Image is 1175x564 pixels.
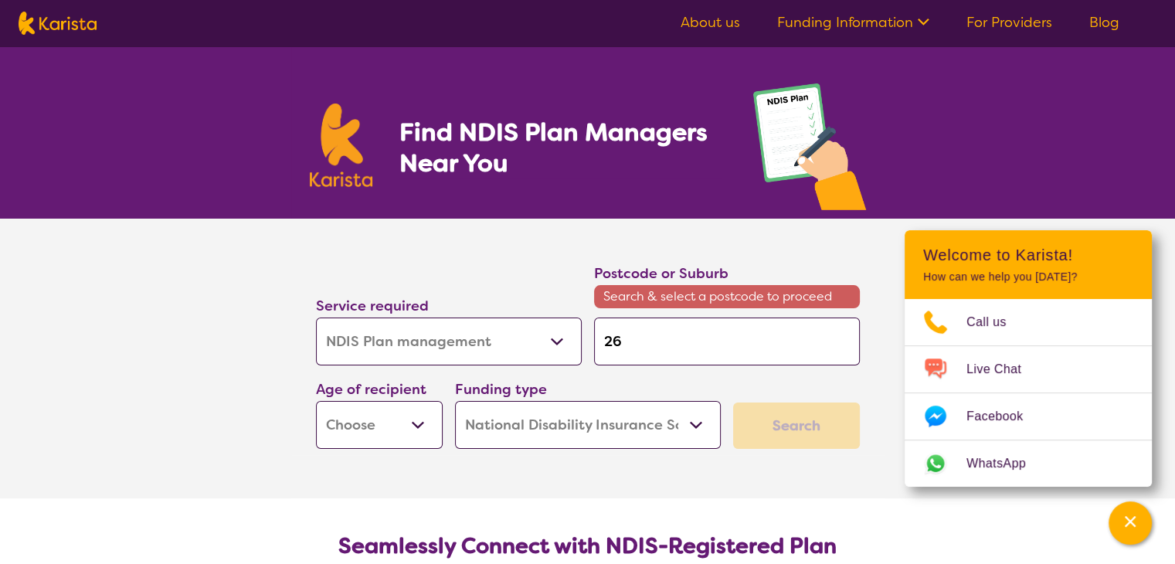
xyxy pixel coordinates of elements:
p: How can we help you [DATE]? [923,270,1133,284]
label: Service required [316,297,429,315]
ul: Choose channel [905,299,1152,487]
label: Funding type [455,380,547,399]
span: Search & select a postcode to proceed [594,285,860,308]
span: WhatsApp [966,452,1044,475]
input: Type [594,318,860,365]
span: Live Chat [966,358,1040,381]
h1: Find NDIS Plan Managers Near You [399,117,722,178]
a: For Providers [966,13,1052,32]
img: plan-management [753,83,866,219]
div: Channel Menu [905,230,1152,487]
a: About us [681,13,740,32]
img: Karista logo [310,104,373,187]
h2: Welcome to Karista! [923,246,1133,264]
a: Web link opens in a new tab. [905,440,1152,487]
button: Channel Menu [1109,501,1152,545]
a: Blog [1089,13,1119,32]
label: Postcode or Suburb [594,264,728,283]
a: Funding Information [777,13,929,32]
label: Age of recipient [316,380,426,399]
img: Karista logo [19,12,97,35]
span: Call us [966,311,1025,334]
span: Facebook [966,405,1041,428]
